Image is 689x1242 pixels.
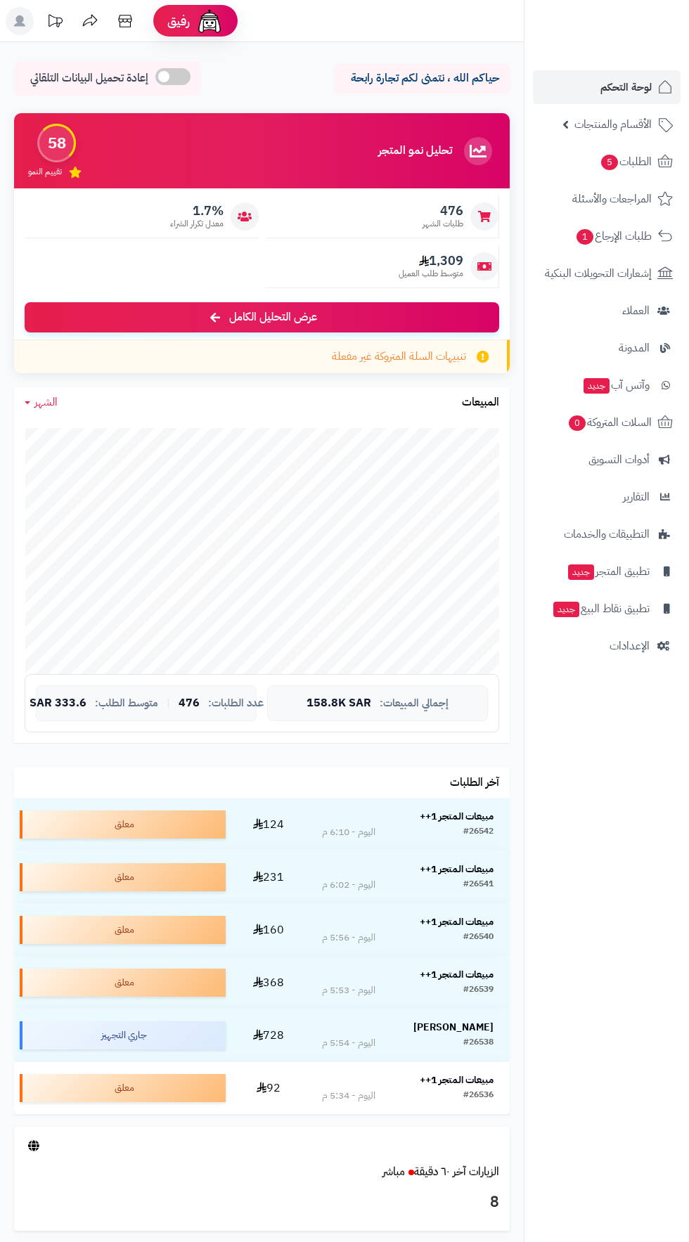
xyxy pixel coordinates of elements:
span: الإعدادات [610,636,650,656]
a: الشهر [25,394,58,410]
a: المراجعات والأسئلة [533,182,681,216]
div: #26540 [463,931,494,945]
div: اليوم - 6:10 م [322,825,375,839]
a: الزيارات آخر ٦٠ دقيقةمباشر [382,1163,499,1180]
span: جديد [584,378,610,394]
span: تقييم النمو [28,166,62,178]
span: 1,309 [399,253,463,269]
td: 231 [231,851,305,903]
div: اليوم - 5:53 م [322,983,375,997]
a: تطبيق نقاط البيعجديد [533,592,681,626]
span: التقارير [623,487,650,507]
h3: 8 [25,1191,499,1215]
span: تطبيق المتجر [567,562,650,581]
span: تنبيهات السلة المتروكة غير مفعلة [332,349,466,365]
span: 0 [569,415,586,431]
span: لوحة التحكم [600,77,652,97]
span: تطبيق نقاط البيع [552,599,650,619]
span: عرض التحليل الكامل [229,309,317,325]
div: معلق [20,863,226,891]
a: الطلبات5 [533,145,681,179]
p: حياكم الله ، نتمنى لكم تجارة رابحة [344,70,499,86]
strong: [PERSON_NAME] [413,1020,494,1035]
span: العملاء [622,301,650,321]
a: وآتس آبجديد [533,368,681,402]
div: جاري التجهيز [20,1021,226,1049]
span: الأقسام والمنتجات [574,115,652,134]
td: 92 [231,1062,305,1114]
a: إشعارات التحويلات البنكية [533,257,681,290]
strong: مبيعات المتجر 1++ [420,1073,494,1087]
a: المدونة [533,331,681,365]
div: #26539 [463,983,494,997]
span: متوسط الطلب: [95,697,158,709]
a: السلات المتروكة0 [533,406,681,439]
span: الطلبات [600,152,652,172]
span: طلبات الإرجاع [575,226,652,246]
a: طلبات الإرجاع1 [533,219,681,253]
span: 1 [577,229,593,245]
a: أدوات التسويق [533,443,681,477]
a: لوحة التحكم [533,70,681,104]
span: 1.7% [170,203,224,219]
td: 124 [231,798,305,850]
span: المدونة [619,338,650,358]
span: 333.6 SAR [30,697,86,710]
div: #26542 [463,825,494,839]
span: 476 [179,697,200,710]
a: التطبيقات والخدمات [533,517,681,551]
div: اليوم - 6:02 م [322,878,375,892]
strong: مبيعات المتجر 1++ [420,862,494,876]
span: الشهر [34,394,58,410]
span: أدوات التسويق [588,450,650,470]
h3: تحليل نمو المتجر [378,145,452,157]
span: إشعارات التحويلات البنكية [545,264,652,283]
span: التطبيقات والخدمات [564,524,650,544]
td: 368 [231,957,305,1009]
span: عدد الطلبات: [208,697,264,709]
div: معلق [20,810,226,839]
td: 160 [231,904,305,956]
span: المراجعات والأسئلة [572,189,652,209]
span: جديد [568,564,594,580]
img: ai-face.png [195,7,224,35]
a: تحديثات المنصة [37,7,72,39]
a: التقارير [533,480,681,514]
span: 158.8K SAR [307,697,371,710]
span: 476 [423,203,463,219]
div: #26536 [463,1089,494,1103]
span: طلبات الشهر [423,218,463,230]
h3: المبيعات [462,396,499,409]
div: #26541 [463,878,494,892]
span: متوسط طلب العميل [399,268,463,280]
span: إجمالي المبيعات: [380,697,449,709]
span: إعادة تحميل البيانات التلقائي [30,70,148,86]
span: | [167,698,170,709]
span: جديد [553,602,579,617]
h3: آخر الطلبات [450,777,499,789]
span: رفيق [167,13,190,30]
div: اليوم - 5:56 م [322,931,375,945]
a: عرض التحليل الكامل [25,302,499,332]
a: تطبيق المتجرجديد [533,555,681,588]
small: مباشر [382,1163,405,1180]
div: معلق [20,1074,226,1102]
span: معدل تكرار الشراء [170,218,224,230]
a: العملاء [533,294,681,328]
div: اليوم - 5:34 م [322,1089,375,1103]
span: 5 [601,155,618,170]
span: السلات المتروكة [567,413,652,432]
span: وآتس آب [582,375,650,395]
td: 728 [231,1009,305,1061]
a: الإعدادات [533,629,681,663]
div: اليوم - 5:54 م [322,1036,375,1050]
div: #26538 [463,1036,494,1050]
div: معلق [20,916,226,944]
strong: مبيعات المتجر 1++ [420,914,494,929]
div: معلق [20,969,226,997]
strong: مبيعات المتجر 1++ [420,809,494,824]
strong: مبيعات المتجر 1++ [420,967,494,982]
